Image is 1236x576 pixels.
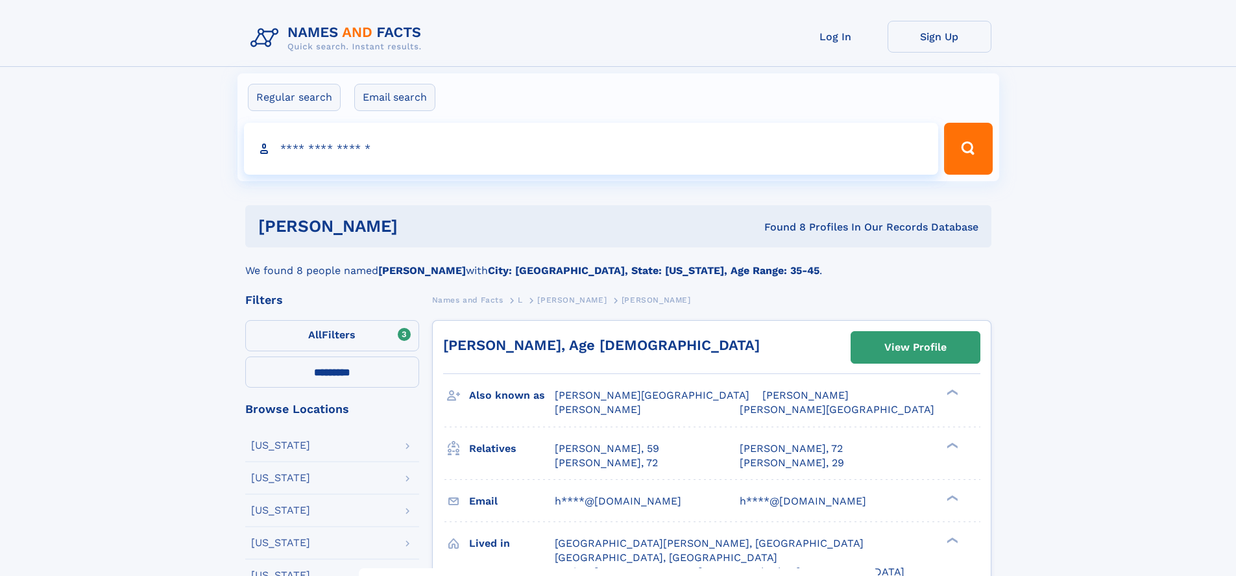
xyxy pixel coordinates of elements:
[248,84,341,111] label: Regular search
[884,332,947,362] div: View Profile
[622,295,691,305] span: [PERSON_NAME]
[555,456,658,470] a: [PERSON_NAME], 72
[943,388,959,397] div: ❯
[555,389,749,401] span: [PERSON_NAME][GEOGRAPHIC_DATA]
[555,551,777,564] span: [GEOGRAPHIC_DATA], [GEOGRAPHIC_DATA]
[469,384,555,407] h3: Also known as
[378,264,466,277] b: [PERSON_NAME]
[740,442,843,456] a: [PERSON_NAME], 72
[762,389,849,401] span: [PERSON_NAME]
[245,294,419,306] div: Filters
[740,403,934,416] span: [PERSON_NAME][GEOGRAPHIC_DATA]
[851,332,980,363] a: View Profile
[943,494,959,502] div: ❯
[488,264,819,277] b: City: [GEOGRAPHIC_DATA], State: [US_STATE], Age Range: 35-45
[469,532,555,555] h3: Lived in
[245,403,419,415] div: Browse Locations
[518,295,523,305] span: L
[888,21,991,53] a: Sign Up
[251,538,310,548] div: [US_STATE]
[443,337,760,353] a: [PERSON_NAME], Age [DEMOGRAPHIC_DATA]
[555,442,659,456] a: [PERSON_NAME], 59
[244,123,939,175] input: search input
[251,473,310,483] div: [US_STATE]
[555,537,864,549] span: [GEOGRAPHIC_DATA][PERSON_NAME], [GEOGRAPHIC_DATA]
[469,438,555,460] h3: Relatives
[740,456,844,470] a: [PERSON_NAME], 29
[245,320,419,351] label: Filters
[251,440,310,451] div: [US_STATE]
[308,329,322,341] span: All
[245,247,991,279] div: We found 8 people named with .
[432,292,503,308] a: Names and Facts
[784,21,888,53] a: Log In
[581,220,978,234] div: Found 8 Profiles In Our Records Database
[537,295,607,305] span: [PERSON_NAME]
[943,441,959,449] div: ❯
[518,292,523,308] a: L
[245,21,432,56] img: Logo Names and Facts
[537,292,607,308] a: [PERSON_NAME]
[943,536,959,544] div: ❯
[354,84,435,111] label: Email search
[258,218,581,234] h1: [PERSON_NAME]
[555,403,641,416] span: [PERSON_NAME]
[469,490,555,512] h3: Email
[944,123,992,175] button: Search Button
[251,505,310,516] div: [US_STATE]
